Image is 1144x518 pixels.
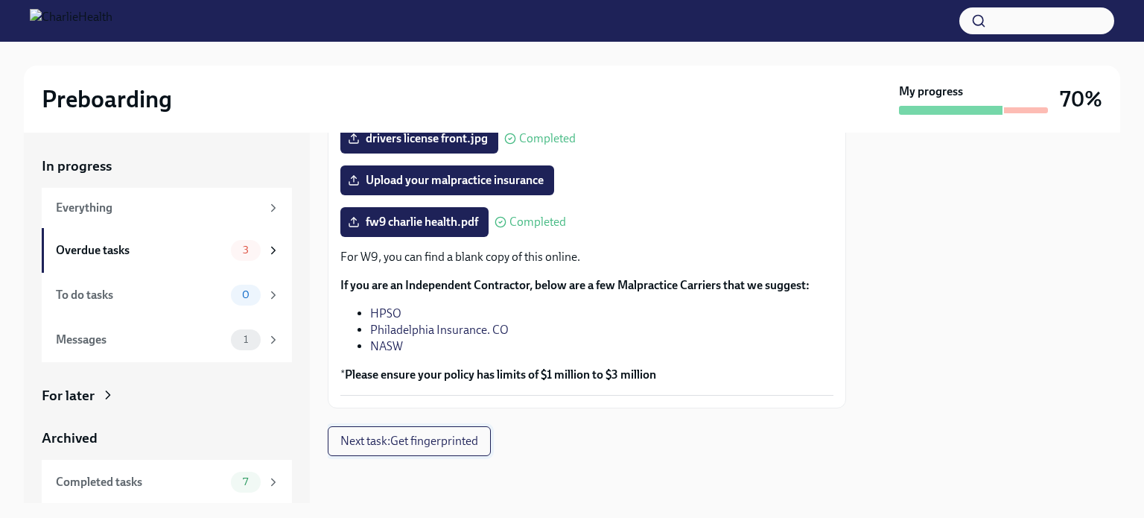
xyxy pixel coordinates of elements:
a: Philadelphia Insurance. CO [370,323,509,337]
div: Messages [56,332,225,348]
label: drivers license front.jpg [340,124,498,154]
div: Overdue tasks [56,242,225,259]
div: To do tasks [56,287,225,303]
a: Completed tasks7 [42,460,292,505]
h2: Preboarding [42,84,172,114]
h3: 70% [1060,86,1102,113]
span: 3 [234,244,258,256]
p: For W9, you can find a blank copy of this online. [340,249,833,265]
strong: My progress [899,83,963,100]
div: For later [42,386,95,405]
img: CharlieHealth [30,9,112,33]
span: drivers license front.jpg [351,131,488,146]
a: To do tasks0 [42,273,292,318]
span: 1 [235,334,257,345]
span: Completed [509,216,566,228]
div: Completed tasks [56,474,225,490]
a: In progress [42,157,292,176]
strong: If you are an Independent Contractor, below are a few Malpractice Carriers that we suggest: [340,278,810,292]
button: Next task:Get fingerprinted [328,426,491,456]
a: Overdue tasks3 [42,228,292,273]
div: Everything [56,200,261,216]
a: For later [42,386,292,405]
span: Upload your malpractice insurance [351,173,544,188]
a: HPSO [370,306,401,320]
a: Archived [42,429,292,448]
label: Upload your malpractice insurance [340,165,554,195]
span: fw9 charlie health.pdf [351,215,478,230]
a: Messages1 [42,318,292,362]
a: NASW [370,339,403,353]
span: Next task : Get fingerprinted [340,434,478,449]
span: 0 [233,289,258,300]
strong: Please ensure your policy has limits of $1 million to $3 million [345,367,656,382]
a: Everything [42,188,292,228]
span: 7 [234,476,257,487]
label: fw9 charlie health.pdf [340,207,489,237]
span: Completed [519,133,576,145]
